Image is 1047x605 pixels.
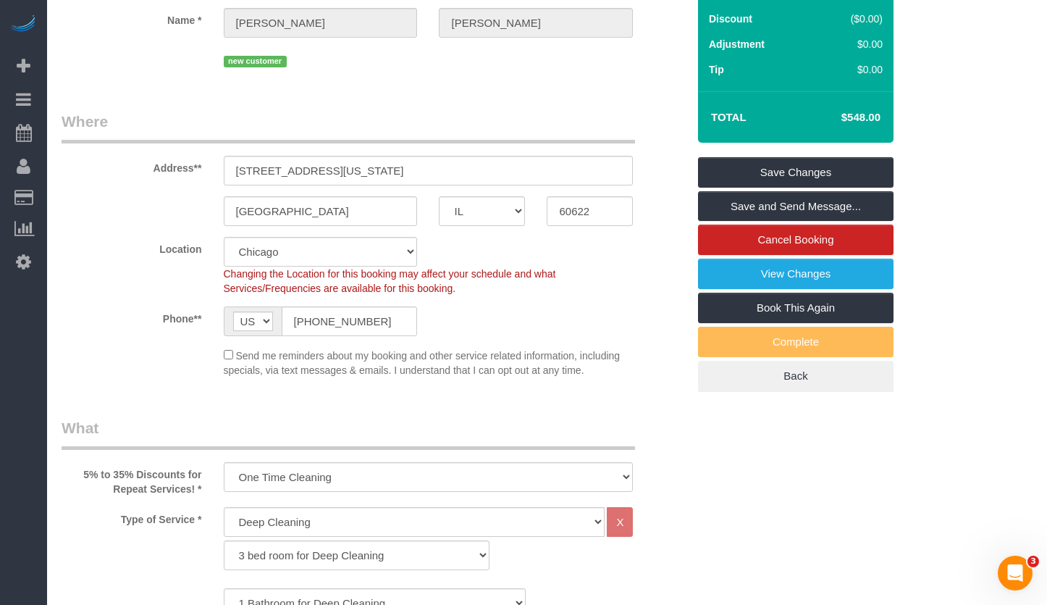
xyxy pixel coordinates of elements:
img: Automaid Logo [9,14,38,35]
a: Back [698,361,893,391]
input: Last Name* [439,8,633,38]
label: Location [51,237,213,256]
label: Name * [51,8,213,28]
input: Zip Code** [547,196,633,226]
label: Tip [709,62,724,77]
span: Changing the Location for this booking may affect your schedule and what Services/Frequencies are... [224,268,556,294]
label: Type of Service * [51,507,213,527]
a: View Changes [698,259,893,289]
span: new customer [224,56,287,67]
a: Book This Again [698,293,893,323]
a: Save and Send Message... [698,191,893,222]
strong: Total [711,111,747,123]
label: Adjustment [709,37,765,51]
a: Cancel Booking [698,225,893,255]
div: $0.00 [815,37,883,51]
span: 3 [1027,556,1039,567]
h4: $548.00 [798,112,880,124]
iframe: Intercom live chat [998,556,1033,591]
legend: What [62,417,635,450]
span: Send me reminders about my booking and other service related information, including specials, via... [224,350,621,376]
input: First Name** [224,8,418,38]
a: Save Changes [698,157,893,188]
div: $0.00 [815,62,883,77]
label: 5% to 35% Discounts for Repeat Services! * [51,462,213,496]
legend: Where [62,111,635,143]
div: ($0.00) [815,12,883,26]
label: Discount [709,12,752,26]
